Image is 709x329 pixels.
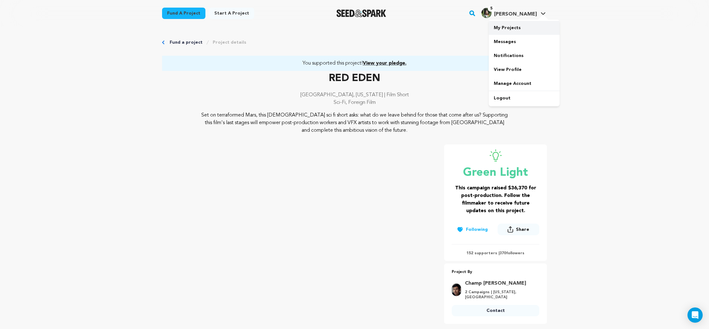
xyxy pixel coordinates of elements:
[162,91,547,99] p: [GEOGRAPHIC_DATA], [US_STATE] | Film Short
[516,226,529,233] span: Share
[499,251,506,255] span: 370
[162,71,547,86] p: RED EDEN
[170,60,539,67] a: You supported this project!View your pledge.
[452,305,539,316] a: Contact
[336,9,386,17] img: Seed&Spark Logo Dark Mode
[480,7,547,20] span: Shea F.'s Profile
[363,61,406,66] span: View your pledge.
[489,35,560,49] a: Messages
[489,91,560,105] a: Logout
[498,224,539,235] button: Share
[687,307,703,323] div: Open Intercom Messenger
[209,8,254,19] a: Start a project
[213,39,246,46] a: Project details
[162,39,547,46] div: Breadcrumb
[201,111,509,134] p: Set on terraformed Mars, this [DEMOGRAPHIC_DATA] sci fi short asks: what do we leave behind for t...
[489,21,560,35] a: My Projects
[489,63,560,77] a: View Profile
[489,77,560,91] a: Manage Account
[481,8,492,18] img: 85a4436b0cd5ff68.jpg
[452,283,461,296] img: c064c1db073dc7d5.png
[489,49,560,63] a: Notifications
[336,9,386,17] a: Seed&Spark Homepage
[452,184,539,215] h3: This campaign raised $36,370 for post-production. Follow the filmmaker to receive future updates ...
[452,251,539,256] p: 152 supporters | followers
[481,8,537,18] div: Shea F.'s Profile
[162,99,547,106] p: Sci-Fi, Foreign Film
[452,167,539,179] p: Green Light
[452,269,539,276] p: Project By
[494,12,537,17] span: [PERSON_NAME]
[480,7,547,18] a: Shea F.'s Profile
[452,224,493,235] button: Following
[170,39,203,46] a: Fund a project
[488,5,495,12] span: 5
[498,224,539,238] span: Share
[465,280,536,287] a: Goto Champ Ensminger profile
[465,290,536,300] p: 2 Campaigns | [US_STATE], [GEOGRAPHIC_DATA]
[162,8,205,19] a: Fund a project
